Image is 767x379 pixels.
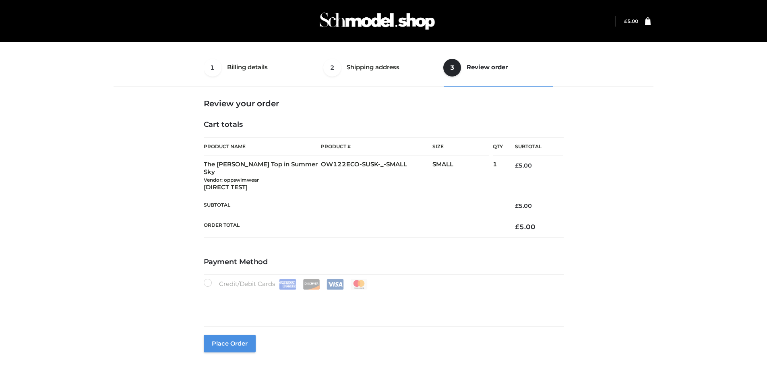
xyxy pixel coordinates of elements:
th: Product # [321,137,432,156]
span: £ [624,18,627,24]
iframe: Secure payment input frame [202,288,562,317]
a: £5.00 [624,18,638,24]
bdi: 5.00 [515,162,532,169]
td: 1 [493,156,503,196]
img: Mastercard [350,279,368,290]
h4: Payment Method [204,258,564,267]
bdi: 5.00 [515,202,532,209]
th: Product Name [204,137,321,156]
th: Qty [493,137,503,156]
bdi: 5.00 [515,223,535,231]
button: Place order [204,335,256,352]
img: Discover [303,279,320,290]
th: Subtotal [204,196,503,216]
img: Schmodel Admin 964 [317,5,438,37]
span: £ [515,223,519,231]
bdi: 5.00 [624,18,638,24]
small: Vendor: oppswimwear [204,177,259,183]
span: £ [515,162,519,169]
h3: Review your order [204,99,564,108]
img: Amex [279,279,296,290]
th: Size [432,138,489,156]
td: The [PERSON_NAME] Top in Summer Sky [DIRECT TEST] [204,156,321,196]
h4: Cart totals [204,120,564,129]
img: Visa [327,279,344,290]
th: Subtotal [503,138,563,156]
span: £ [515,202,519,209]
td: OW122ECO-SUSK-_-SMALL [321,156,432,196]
td: SMALL [432,156,493,196]
label: Credit/Debit Cards [204,279,368,290]
th: Order Total [204,216,503,237]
